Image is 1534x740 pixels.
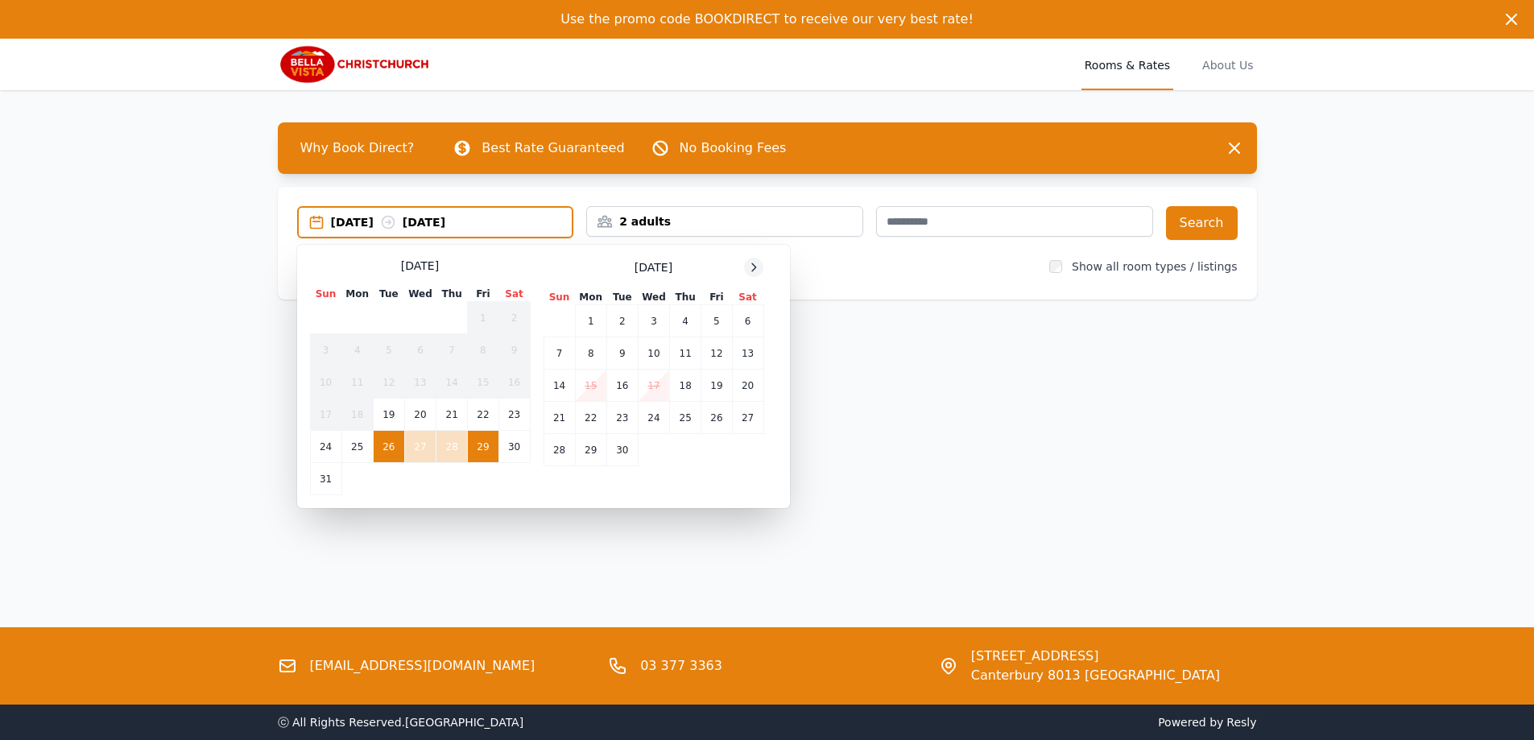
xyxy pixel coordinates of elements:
td: 30 [498,431,530,463]
td: 29 [468,431,498,463]
td: 28 [544,434,575,466]
td: 16 [498,366,530,399]
p: No Booking Fees [680,138,787,158]
td: 27 [732,402,763,434]
td: 26 [701,402,732,434]
td: 24 [638,402,669,434]
a: Rooms & Rates [1081,39,1173,90]
td: 10 [310,366,341,399]
a: [EMAIL_ADDRESS][DOMAIN_NAME] [310,656,535,676]
td: 17 [310,399,341,431]
td: 12 [701,337,732,370]
span: Use the promo code BOOKDIRECT to receive our very best rate! [560,11,974,27]
td: 13 [404,366,436,399]
td: 11 [341,366,373,399]
span: [DATE] [635,259,672,275]
th: Thu [436,287,468,302]
th: Sun [544,290,575,305]
th: Mon [341,287,373,302]
td: 7 [544,337,575,370]
button: Search [1166,206,1238,240]
td: 27 [404,431,436,463]
td: 8 [575,337,606,370]
div: 2 adults [587,213,862,229]
th: Wed [638,290,669,305]
th: Mon [575,290,606,305]
th: Thu [670,290,701,305]
td: 5 [701,305,732,337]
td: 16 [606,370,638,402]
th: Fri [701,290,732,305]
th: Tue [606,290,638,305]
td: 4 [341,334,373,366]
td: 19 [373,399,404,431]
p: Best Rate Guaranteed [482,138,624,158]
td: 17 [638,370,669,402]
th: Sat [732,290,763,305]
td: 26 [373,431,404,463]
td: 22 [468,399,498,431]
td: 5 [373,334,404,366]
a: 03 377 3363 [640,656,722,676]
td: 31 [310,463,341,495]
td: 18 [670,370,701,402]
td: 9 [606,337,638,370]
a: About Us [1199,39,1256,90]
img: Bella Vista Christchurch [278,45,432,84]
td: 13 [732,337,763,370]
td: 29 [575,434,606,466]
td: 20 [404,399,436,431]
span: Canterbury 8013 [GEOGRAPHIC_DATA] [971,666,1220,685]
td: 23 [606,402,638,434]
th: Fri [468,287,498,302]
td: 22 [575,402,606,434]
td: 12 [373,366,404,399]
td: 25 [341,431,373,463]
a: Resly [1226,716,1256,729]
td: 21 [544,402,575,434]
td: 7 [436,334,468,366]
span: [STREET_ADDRESS] [971,647,1220,666]
td: 20 [732,370,763,402]
span: Why Book Direct? [287,132,428,164]
span: ⓒ All Rights Reserved. [GEOGRAPHIC_DATA] [278,716,524,729]
td: 3 [638,305,669,337]
span: [DATE] [401,258,439,274]
td: 25 [670,402,701,434]
th: Sat [498,287,530,302]
td: 6 [404,334,436,366]
td: 23 [498,399,530,431]
th: Sun [310,287,341,302]
span: Powered by [774,714,1257,730]
td: 14 [436,366,468,399]
td: 1 [468,302,498,334]
td: 15 [468,366,498,399]
td: 24 [310,431,341,463]
td: 9 [498,334,530,366]
td: 21 [436,399,468,431]
label: Show all room types / listings [1072,260,1237,273]
td: 14 [544,370,575,402]
td: 18 [341,399,373,431]
td: 2 [606,305,638,337]
div: [DATE] [DATE] [331,214,573,230]
td: 19 [701,370,732,402]
td: 6 [732,305,763,337]
th: Tue [373,287,404,302]
td: 30 [606,434,638,466]
td: 8 [468,334,498,366]
td: 2 [498,302,530,334]
td: 10 [638,337,669,370]
th: Wed [404,287,436,302]
td: 1 [575,305,606,337]
td: 11 [670,337,701,370]
td: 4 [670,305,701,337]
td: 15 [575,370,606,402]
td: 28 [436,431,468,463]
td: 3 [310,334,341,366]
